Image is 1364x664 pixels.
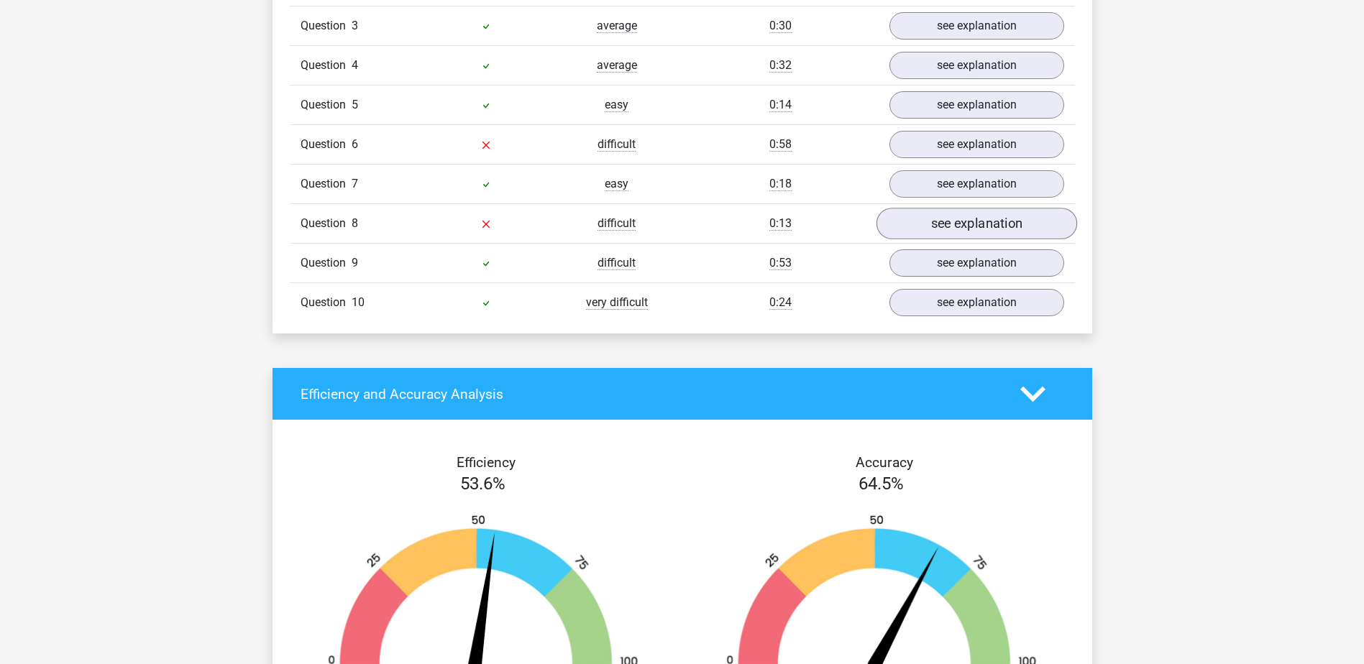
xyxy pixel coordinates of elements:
[352,256,358,269] span: 9
[301,96,352,114] span: Question
[889,170,1064,198] a: see explanation
[889,131,1064,158] a: see explanation
[889,289,1064,316] a: see explanation
[352,137,358,151] span: 6
[301,215,352,232] span: Question
[605,98,628,112] span: easy
[605,177,628,191] span: easy
[597,19,637,33] span: average
[352,19,358,32] span: 3
[699,454,1070,471] h4: Accuracy
[769,98,792,112] span: 0:14
[352,295,365,309] span: 10
[352,216,358,230] span: 8
[301,17,352,34] span: Question
[460,474,505,494] span: 53.6%
[769,256,792,270] span: 0:53
[889,249,1064,277] a: see explanation
[889,52,1064,79] a: see explanation
[769,19,792,33] span: 0:30
[352,177,358,190] span: 7
[769,295,792,310] span: 0:24
[769,216,792,231] span: 0:13
[769,58,792,73] span: 0:32
[859,474,904,494] span: 64.5%
[598,137,636,152] span: difficult
[769,137,792,152] span: 0:58
[301,386,999,402] h4: Efficiency and Accuracy Analysis
[876,208,1076,240] a: see explanation
[301,175,352,193] span: Question
[301,254,352,272] span: Question
[769,177,792,191] span: 0:18
[301,57,352,74] span: Question
[598,216,636,231] span: difficult
[586,295,648,310] span: very difficult
[301,136,352,153] span: Question
[889,91,1064,119] a: see explanation
[597,58,637,73] span: average
[352,98,358,111] span: 5
[598,256,636,270] span: difficult
[352,58,358,72] span: 4
[301,454,672,471] h4: Efficiency
[301,294,352,311] span: Question
[889,12,1064,40] a: see explanation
